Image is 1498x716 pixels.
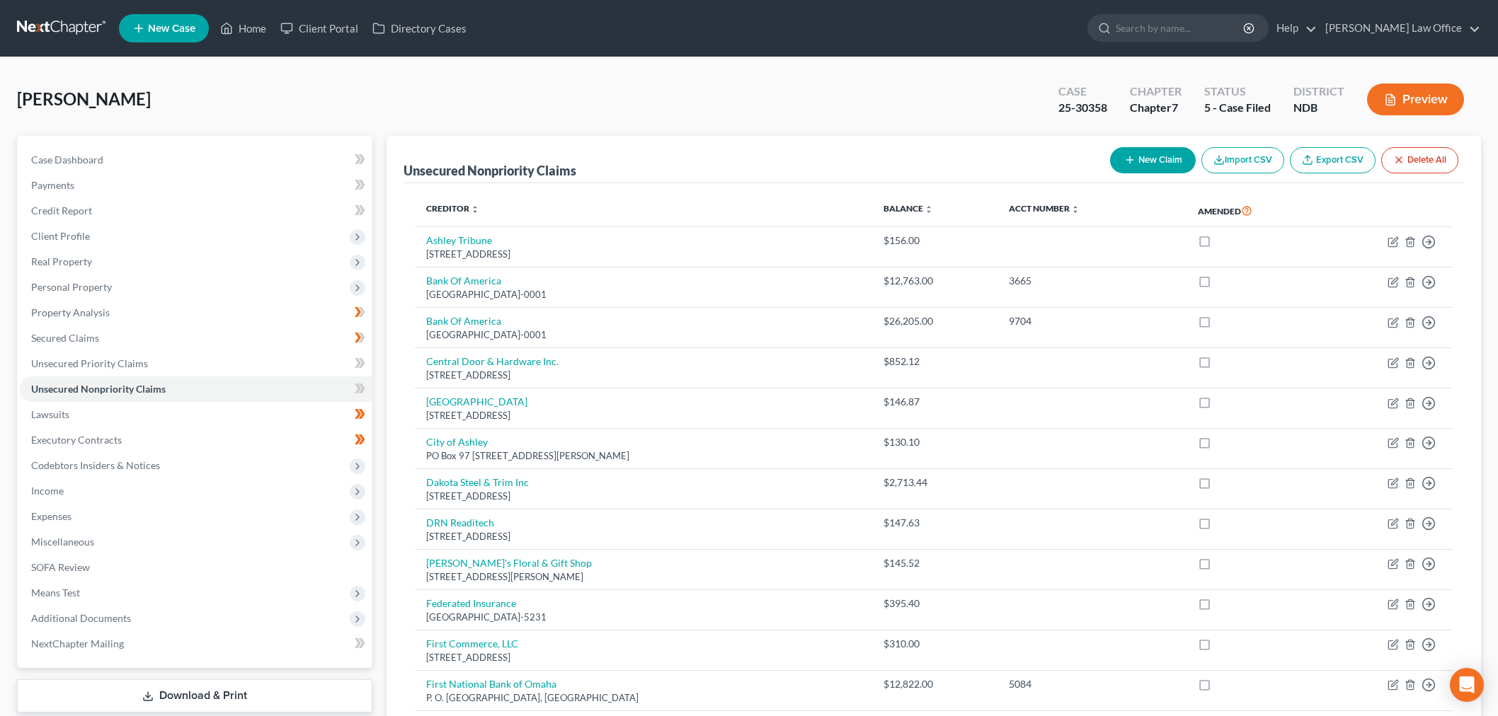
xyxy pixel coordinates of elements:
[31,408,69,420] span: Lawsuits
[1110,147,1196,173] button: New Claim
[426,557,592,569] a: [PERSON_NAME]'s Floral & Gift Shop
[20,325,372,351] a: Secured Claims
[31,332,99,344] span: Secured Claims
[1204,83,1271,100] div: Status
[20,427,372,453] a: Executory Contracts
[426,597,516,609] a: Federated Insurance
[31,561,90,573] span: SOFA Review
[31,255,92,267] span: Real Property
[31,154,103,166] span: Case Dashboard
[426,355,559,367] a: Central Door & Hardware Inc.
[17,679,372,712] a: Download & Print
[426,436,488,448] a: City of Ashley
[1172,100,1178,114] span: 7
[426,248,861,261] div: [STREET_ADDRESS]
[31,230,90,242] span: Client Profile
[1318,16,1480,41] a: [PERSON_NAME] Law Office
[426,315,501,327] a: Bank Of America
[426,328,861,342] div: [GEOGRAPHIC_DATA]-0001
[20,555,372,580] a: SOFA Review
[426,570,861,584] div: [STREET_ADDRESS][PERSON_NAME]
[426,691,861,705] div: P. O. [GEOGRAPHIC_DATA], [GEOGRAPHIC_DATA]
[20,402,372,427] a: Lawsuits
[31,179,74,191] span: Payments
[1009,677,1175,691] div: 5084
[148,23,195,34] span: New Case
[31,281,112,293] span: Personal Property
[1058,83,1107,100] div: Case
[213,16,273,41] a: Home
[1116,15,1245,41] input: Search by name...
[31,587,80,599] span: Means Test
[1204,100,1271,116] div: 5 - Case Filed
[426,409,861,422] div: [STREET_ADDRESS]
[1058,100,1107,116] div: 25-30358
[31,306,110,318] span: Property Analysis
[426,234,492,246] a: Ashley Tribune
[31,434,122,446] span: Executory Contracts
[426,516,494,529] a: DRN Readitech
[884,354,986,369] div: $852.12
[1290,147,1376,173] a: Export CSV
[1009,274,1175,288] div: 3665
[884,274,986,288] div: $12,763.00
[20,173,372,198] a: Payments
[426,369,861,382] div: [STREET_ADDRESS]
[884,395,986,409] div: $146.87
[1187,195,1320,227] th: Amended
[365,16,474,41] a: Directory Cases
[426,611,861,624] div: [GEOGRAPHIC_DATA]-5231
[884,475,986,490] div: $2,713.44
[1009,203,1080,214] a: Acct Number unfold_more
[1293,83,1344,100] div: District
[884,435,986,449] div: $130.10
[1130,100,1182,116] div: Chapter
[884,556,986,570] div: $145.52
[17,88,151,109] span: [PERSON_NAME]
[20,351,372,376] a: Unsecured Priority Claims
[884,637,986,651] div: $310.00
[31,536,94,548] span: Miscellaneous
[31,204,92,216] span: Credit Report
[273,16,365,41] a: Client Portal
[471,205,479,214] i: unfold_more
[426,203,479,214] a: Creditor unfold_more
[20,300,372,325] a: Property Analysis
[20,376,372,402] a: Unsecured Nonpriority Claims
[31,485,64,497] span: Income
[404,162,576,179] div: Unsecured Nonpriority Claims
[426,476,529,488] a: Dakota Steel & Trim Inc
[20,198,372,224] a: Credit Report
[426,678,556,690] a: First National Bank of Omaha
[1201,147,1284,173] button: Import CSV
[426,395,527,408] a: [GEOGRAPHIC_DATA]
[426,449,861,463] div: PO Box 97 [STREET_ADDRESS][PERSON_NAME]
[884,677,986,691] div: $12,822.00
[20,147,372,173] a: Case Dashboard
[426,275,501,287] a: Bank Of America
[20,631,372,657] a: NextChapter Mailing
[884,596,986,611] div: $395.40
[426,651,861,664] div: [STREET_ADDRESS]
[31,383,166,395] span: Unsecured Nonpriority Claims
[1071,205,1080,214] i: unfold_more
[884,516,986,530] div: $147.63
[426,637,518,649] a: First Commerce, LLC
[1009,314,1175,328] div: 9704
[884,314,986,328] div: $26,205.00
[1130,83,1182,100] div: Chapter
[426,530,861,543] div: [STREET_ADDRESS]
[1450,668,1484,702] div: Open Intercom Messenger
[925,205,933,214] i: unfold_more
[1381,147,1458,173] button: Delete All
[884,233,986,248] div: $156.00
[1367,83,1464,115] button: Preview
[1293,100,1344,116] div: NDB
[426,288,861,301] div: [GEOGRAPHIC_DATA]-0001
[1269,16,1317,41] a: Help
[426,490,861,503] div: [STREET_ADDRESS]
[31,612,131,624] span: Additional Documents
[31,459,160,471] span: Codebtors Insiders & Notices
[884,203,933,214] a: Balance unfold_more
[31,637,124,649] span: NextChapter Mailing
